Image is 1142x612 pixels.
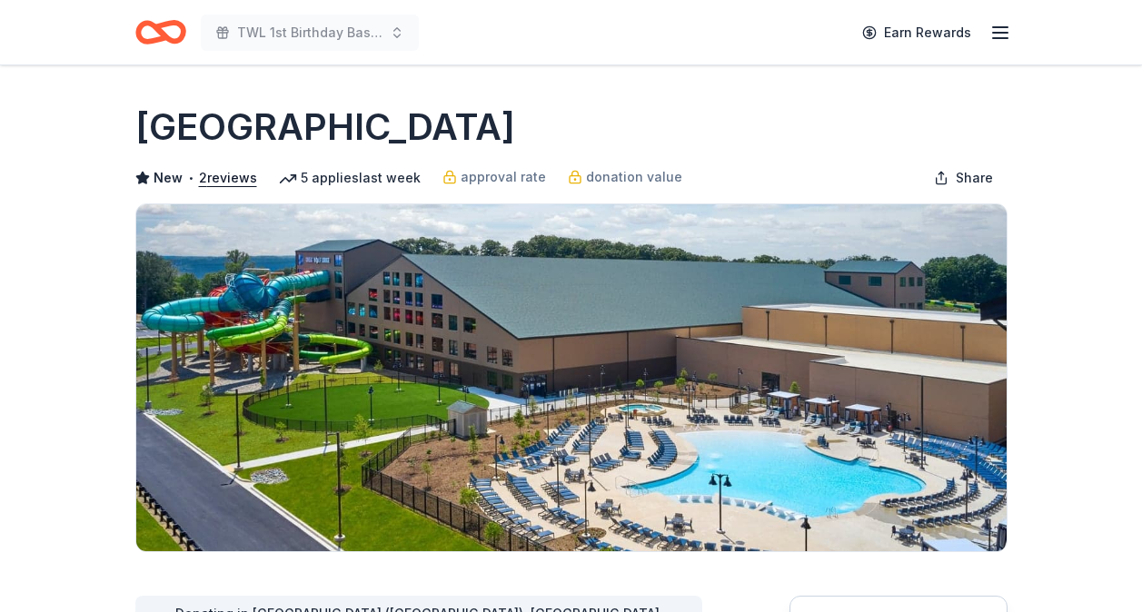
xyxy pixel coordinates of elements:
button: Share [919,160,1008,196]
a: approval rate [442,166,546,188]
span: Share [956,167,993,189]
h1: [GEOGRAPHIC_DATA] [135,102,515,153]
span: donation value [586,166,682,188]
span: TWL 1st Birthday Bash Fundraiser [237,22,382,44]
span: New [154,167,183,189]
span: approval rate [461,166,546,188]
div: 5 applies last week [279,167,421,189]
span: • [187,171,194,185]
button: 2reviews [199,167,257,189]
a: Home [135,11,186,54]
img: Image for Great Wolf Lodge [136,204,1007,551]
a: Earn Rewards [851,16,982,49]
button: TWL 1st Birthday Bash Fundraiser [201,15,419,51]
a: donation value [568,166,682,188]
